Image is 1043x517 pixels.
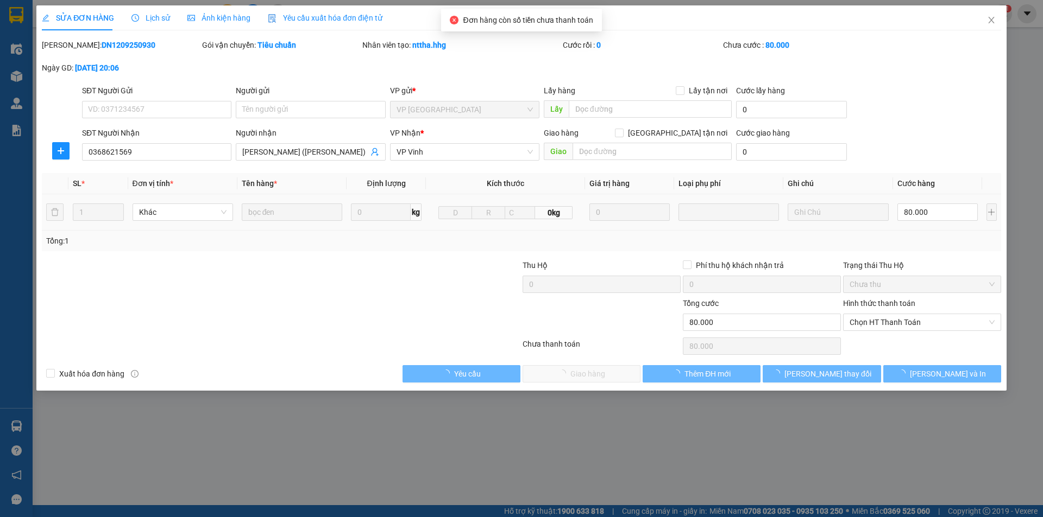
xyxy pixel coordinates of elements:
span: [PERSON_NAME] và In [910,368,986,380]
span: Đơn vị tính [133,179,173,188]
span: [PERSON_NAME] thay đổi [784,368,871,380]
img: icon [268,14,277,23]
span: user-add [370,148,379,156]
input: Dọc đường [573,143,732,160]
div: [PERSON_NAME]: [42,39,200,51]
span: loading [442,369,454,377]
span: close [987,16,996,24]
div: Gói vận chuyển: [202,39,360,51]
span: SL [73,179,81,188]
span: close-circle [450,16,458,24]
span: picture [187,14,195,22]
span: loading [898,369,910,377]
span: kg [411,203,422,221]
input: D [438,206,472,219]
div: VP gửi [390,85,539,97]
span: Tổng cước [683,299,719,308]
label: Cước giao hàng [736,129,790,137]
span: Thu Hộ [523,261,548,270]
input: Cước giao hàng [736,143,847,161]
button: [PERSON_NAME] thay đổi [763,365,881,382]
input: VD: Bàn, Ghế [242,203,342,221]
span: loading [673,369,684,377]
span: VP Nhận [390,129,420,137]
div: Trạng thái Thu Hộ [843,259,1001,271]
th: Loại phụ phí [674,173,783,194]
span: Khác [139,204,227,220]
button: [PERSON_NAME] và In [883,365,1001,382]
div: Ngày GD: [42,62,200,74]
span: 0kg [535,206,572,219]
label: Cước lấy hàng [736,86,785,95]
input: Dọc đường [569,100,732,118]
button: Yêu cầu [403,365,520,382]
span: Định lượng [367,179,405,188]
span: Chọn HT Thanh Toán [850,314,995,330]
input: 0 [589,203,670,221]
button: Giao hàng [523,365,640,382]
span: VP Vinh [397,144,533,160]
button: plus [987,203,997,221]
button: plus [52,142,70,159]
span: Ảnh kiện hàng [187,14,250,22]
span: Thêm ĐH mới [684,368,731,380]
th: Ghi chú [783,173,893,194]
div: Chưa cước : [723,39,881,51]
span: Chưa thu [850,276,995,292]
div: Người nhận [236,127,385,139]
span: Lấy tận nơi [684,85,732,97]
span: plus [53,146,69,155]
span: loading [772,369,784,377]
span: Yêu cầu [454,368,481,380]
span: Xuất hóa đơn hàng [55,368,129,380]
b: nttha.hhg [412,41,446,49]
input: R [472,206,505,219]
div: Cước rồi : [563,39,721,51]
div: Chưa thanh toán [521,338,682,357]
input: Ghi Chú [788,203,888,221]
span: Phí thu hộ khách nhận trả [692,259,788,271]
span: Lấy [544,100,569,118]
div: Người gửi [236,85,385,97]
span: Giao [544,143,573,160]
span: Yêu cầu xuất hóa đơn điện tử [268,14,382,22]
span: [GEOGRAPHIC_DATA] tận nơi [624,127,732,139]
span: VP Đà Nẵng [397,101,533,118]
b: DN1209250930 [102,41,155,49]
label: Hình thức thanh toán [843,299,915,308]
span: clock-circle [131,14,139,22]
span: SỬA ĐƠN HÀNG [42,14,114,22]
span: Lấy hàng [544,86,575,95]
div: SĐT Người Nhận [82,127,231,139]
b: Tiêu chuẩn [257,41,296,49]
b: 80.000 [765,41,789,49]
input: Cước lấy hàng [736,101,847,118]
button: Close [976,5,1007,36]
span: Lịch sử [131,14,170,22]
button: delete [46,203,64,221]
div: SĐT Người Gửi [82,85,231,97]
span: Cước hàng [897,179,935,188]
div: Nhân viên tạo: [362,39,561,51]
b: 0 [596,41,601,49]
span: Tên hàng [242,179,277,188]
span: Giá trị hàng [589,179,630,188]
span: Kích thước [487,179,524,188]
span: info-circle [131,370,139,378]
span: Đơn hàng còn số tiền chưa thanh toán [463,16,593,24]
div: Tổng: 1 [46,235,403,247]
span: edit [42,14,49,22]
input: C [505,206,535,219]
button: Thêm ĐH mới [643,365,761,382]
span: Giao hàng [544,129,579,137]
b: [DATE] 20:06 [75,63,119,72]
